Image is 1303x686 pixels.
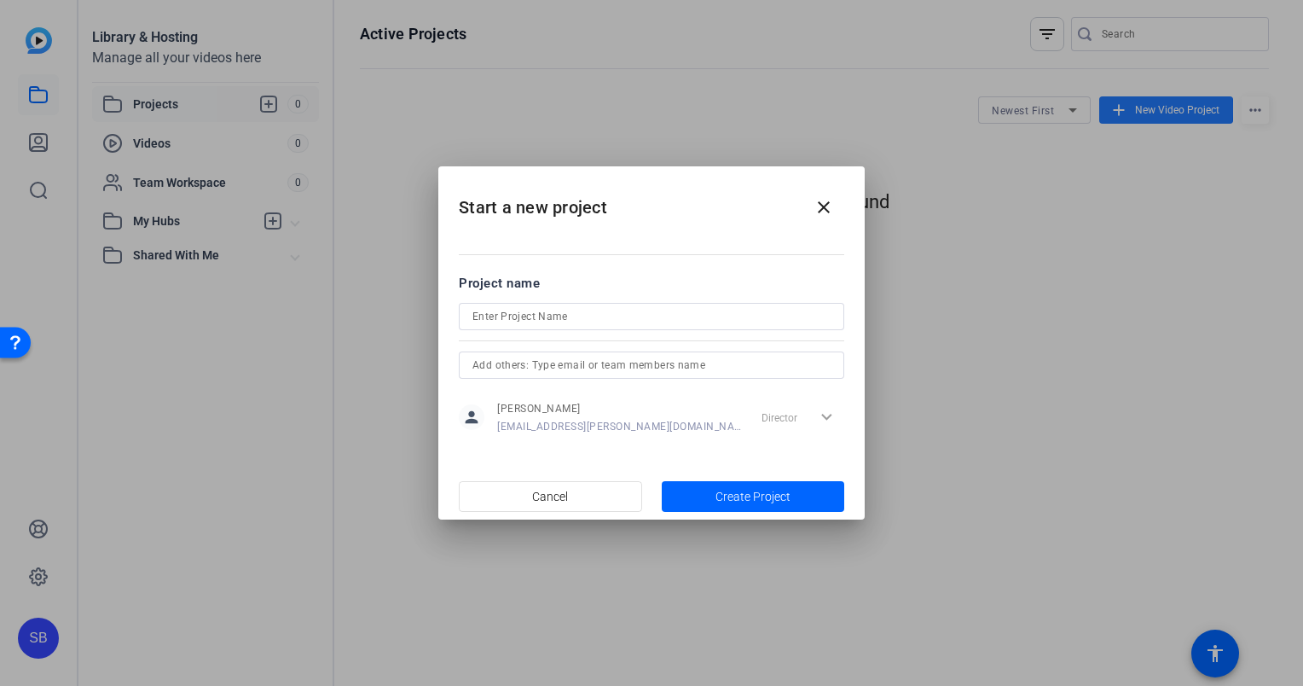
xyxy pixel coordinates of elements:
[662,481,845,512] button: Create Project
[459,404,484,430] mat-icon: person
[459,481,642,512] button: Cancel
[472,306,831,327] input: Enter Project Name
[814,197,834,218] mat-icon: close
[459,274,844,293] div: Project name
[497,420,742,433] span: [EMAIL_ADDRESS][PERSON_NAME][DOMAIN_NAME]
[438,166,865,235] h2: Start a new project
[532,480,568,513] span: Cancel
[497,402,742,416] span: [PERSON_NAME]
[472,355,831,375] input: Add others: Type email or team members name
[715,488,790,506] span: Create Project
